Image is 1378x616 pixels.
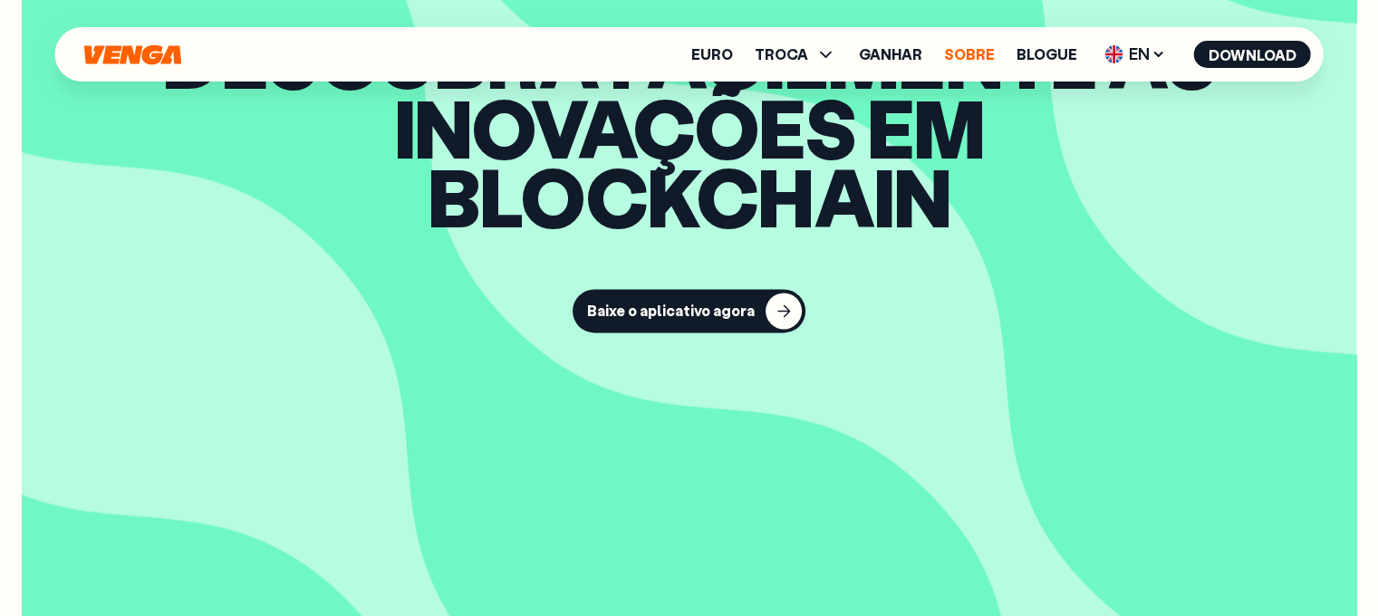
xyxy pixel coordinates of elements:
svg: Lar [82,44,184,65]
a: Blogue [1017,47,1077,62]
img: bandeira-reino unido [1105,45,1123,63]
span: TROCA [755,43,837,65]
font: Download [1209,45,1296,64]
font: Ganhar [859,44,922,63]
font: Blogue [1017,44,1077,63]
font: Euro [691,44,733,63]
a: Sobre [944,47,995,62]
font: TROCA [755,44,808,63]
font: Sobre [944,44,995,63]
font: Baixe o aplicativo agora [587,301,755,320]
button: Download [1194,41,1311,68]
a: Ganhar [859,47,922,62]
a: Euro [691,47,733,62]
span: EN [1099,40,1172,69]
button: Baixe o aplicativo agora [573,289,805,332]
font: EN [1129,43,1150,64]
font: Descubra facilmente as inovações em blockchain [162,4,1215,248]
